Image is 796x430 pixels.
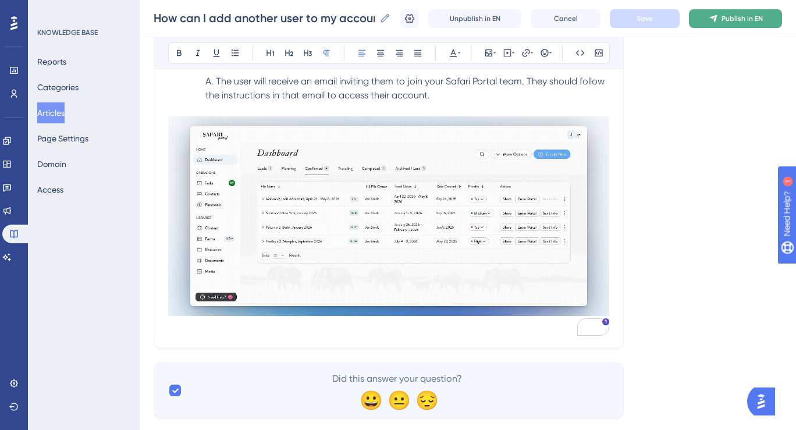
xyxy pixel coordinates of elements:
[37,128,88,149] button: Page Settings
[450,14,500,23] span: Unpublish in EN
[747,384,782,419] iframe: UserGuiding AI Assistant Launcher
[27,3,73,17] span: Need Help?
[37,179,63,200] button: Access
[610,9,680,28] button: Save
[205,76,607,101] span: The user will receive an email inviting them to join your Safari Portal team. They should follow ...
[388,390,406,409] div: 😐
[531,9,600,28] button: Cancel
[168,321,525,332] span: Keywords: Add user to account, Manage users, Add team member, How to add user,
[154,10,375,26] input: Article Name
[360,390,378,409] div: 😀
[37,102,65,123] button: Articles
[689,9,782,28] button: Publish in EN
[722,14,763,23] span: Publish in EN
[415,390,434,409] div: 😔
[37,77,79,98] button: Categories
[428,9,521,28] button: Unpublish in EN
[37,28,98,37] div: KNOWLEDGE BASE
[37,51,66,72] button: Reports
[37,154,66,175] button: Domain
[637,14,653,23] span: Save
[81,6,84,15] div: 1
[554,14,578,23] span: Cancel
[332,372,462,386] span: Did this answer your question?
